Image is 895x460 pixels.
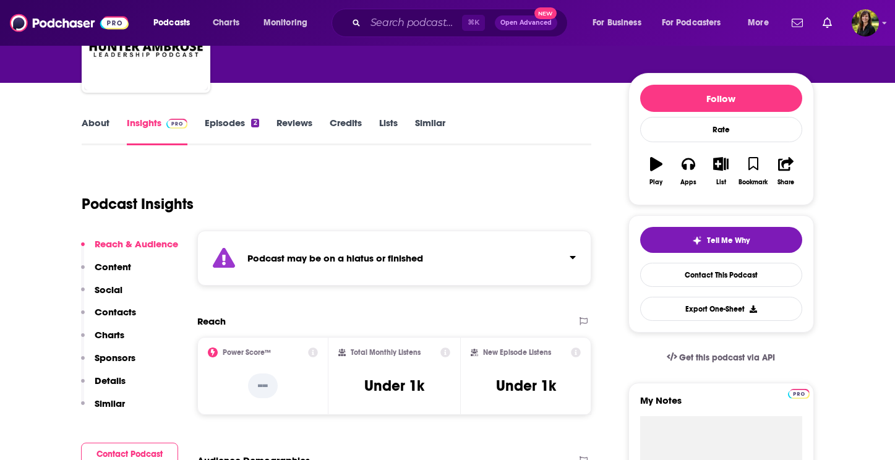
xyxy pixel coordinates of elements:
span: Monitoring [263,14,307,32]
span: For Podcasters [662,14,721,32]
label: My Notes [640,394,802,416]
button: Details [81,375,126,398]
a: Lists [379,117,398,145]
h1: Podcast Insights [82,195,194,213]
button: Show profile menu [852,9,879,36]
button: open menu [145,13,206,33]
button: Reach & Audience [81,238,178,261]
p: Similar [95,398,125,409]
div: Bookmark [739,179,768,186]
button: List [704,149,737,194]
div: Share [777,179,794,186]
img: User Profile [852,9,879,36]
a: Show notifications dropdown [818,12,837,33]
a: Charts [205,13,247,33]
span: For Business [593,14,641,32]
button: Open AdvancedNew [495,15,557,30]
p: Sponsors [95,352,135,364]
button: Export One-Sheet [640,297,802,321]
h2: New Episode Listens [483,348,551,357]
button: open menu [255,13,323,33]
section: Click to expand status details [197,231,592,286]
button: Social [81,284,122,307]
button: Content [81,261,131,284]
a: About [82,117,109,145]
div: Rate [640,117,802,142]
img: tell me why sparkle [692,236,702,245]
div: Apps [680,179,696,186]
button: Contacts [81,306,136,329]
h3: Under 1k [496,377,556,395]
div: Search podcasts, credits, & more... [343,9,580,37]
button: Similar [81,398,125,420]
h3: Under 1k [364,377,424,395]
h2: Reach [197,315,226,327]
button: Sponsors [81,352,135,375]
p: Details [95,375,126,386]
button: Share [769,149,802,194]
span: New [534,7,557,19]
button: Apps [672,149,704,194]
a: Similar [415,117,445,145]
span: Open Advanced [500,20,552,26]
img: Podchaser Pro [788,389,810,399]
a: Show notifications dropdown [787,12,808,33]
p: Contacts [95,306,136,318]
span: Tell Me Why [707,236,750,245]
span: More [748,14,769,32]
a: Episodes2 [205,117,259,145]
button: Follow [640,85,802,112]
div: 2 [251,119,259,127]
button: open menu [739,13,784,33]
button: Charts [81,329,124,352]
img: Podchaser - Follow, Share and Rate Podcasts [10,11,129,35]
a: Pro website [788,387,810,399]
a: Contact This Podcast [640,263,802,287]
div: List [716,179,726,186]
img: Podchaser Pro [166,119,188,129]
p: Reach & Audience [95,238,178,250]
button: Bookmark [737,149,769,194]
button: Play [640,149,672,194]
div: Play [649,179,662,186]
h2: Total Monthly Listens [351,348,421,357]
a: InsightsPodchaser Pro [127,117,188,145]
a: Reviews [276,117,312,145]
p: Content [95,261,131,273]
button: open menu [654,13,739,33]
a: Credits [330,117,362,145]
p: Charts [95,329,124,341]
p: -- [248,373,278,398]
span: Get this podcast via API [679,352,775,363]
span: Logged in as HowellMedia [852,9,879,36]
strong: Podcast may be on a hiatus or finished [247,252,423,264]
span: ⌘ K [462,15,485,31]
p: Social [95,284,122,296]
span: Podcasts [153,14,190,32]
button: tell me why sparkleTell Me Why [640,227,802,253]
span: Charts [213,14,239,32]
a: Get this podcast via API [657,343,786,373]
button: open menu [584,13,657,33]
h2: Power Score™ [223,348,271,357]
input: Search podcasts, credits, & more... [366,13,462,33]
